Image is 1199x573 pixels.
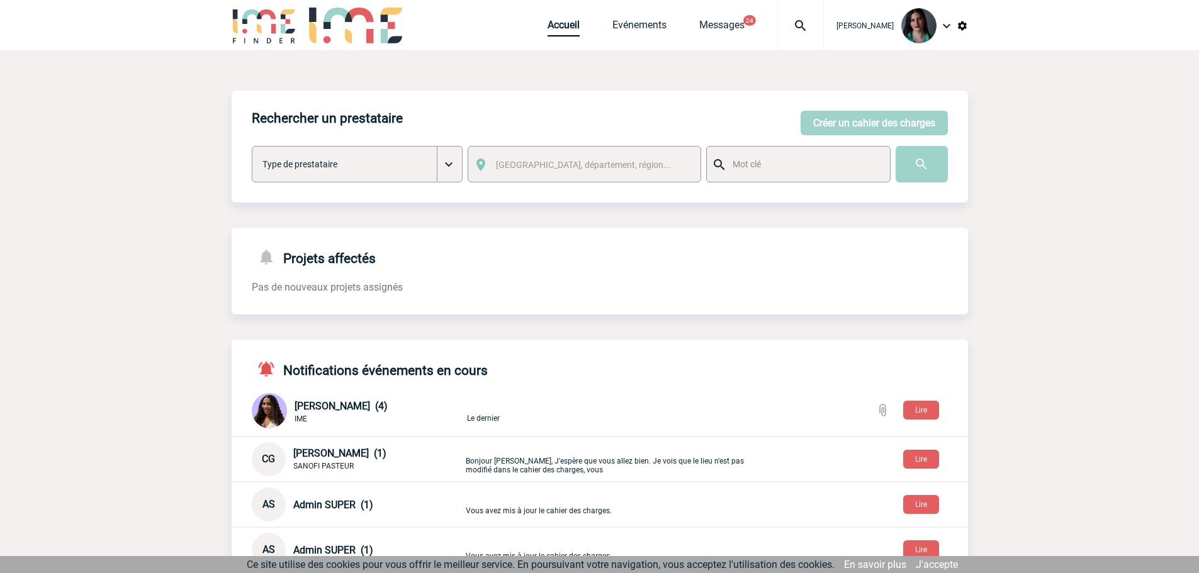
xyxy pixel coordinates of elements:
h4: Projets affectés [252,248,376,266]
p: Vous avez mis à jour le cahier des charges. [466,540,762,560]
div: Conversation privée : Client - Agence [252,487,463,521]
a: Accueil [548,19,580,36]
img: notifications-24-px-g.png [257,248,283,266]
a: Messages [699,19,745,36]
a: Lire [893,403,949,415]
a: J'accepte [916,559,958,570]
span: [PERSON_NAME] (1) [293,447,386,459]
a: Lire [893,498,949,509]
p: Bonjour [PERSON_NAME], J'espère que vous allez bien. Je vois que le lieu n'est pas modifié dans l... [466,445,762,474]
div: Conversation privée : Client - Agence [252,533,463,567]
a: AS Admin SUPER (1) Vous avez mis à jour le cahier des charges. [252,498,762,509]
span: AS [262,543,275,555]
span: SANOFI PASTEUR [293,462,354,470]
a: Evénements [612,19,667,36]
img: 131234-0.jpg [252,393,287,428]
p: Le dernier [467,402,763,423]
span: Admin SUPER (1) [293,544,373,556]
span: IME [295,414,307,423]
a: Lire [893,452,949,464]
input: Submit [896,146,948,182]
div: Conversation privée : Client - Agence [252,442,463,476]
span: CG [262,453,275,465]
a: AS Admin SUPER (1) Vous avez mis à jour le cahier des charges. [252,543,762,555]
span: Ce site utilise des cookies pour vous offrir le meilleur service. En poursuivant votre navigation... [247,559,835,570]
div: Conversation privée : Client - Agence [252,393,464,431]
button: Lire [903,540,939,559]
h4: Rechercher un prestataire [252,111,403,126]
button: 24 [743,15,756,26]
img: 131235-0.jpeg [901,8,937,43]
h4: Notifications événements en cours [252,360,488,378]
span: [PERSON_NAME] (4) [295,400,388,412]
img: IME-Finder [232,8,297,43]
span: [GEOGRAPHIC_DATA], département, région... [496,160,671,170]
button: Lire [903,401,939,420]
img: notifications-active-24-px-r.png [257,360,283,378]
a: CG [PERSON_NAME] (1) SANOFI PASTEUR Bonjour [PERSON_NAME], J'espère que vous allez bien. Je vois ... [252,452,762,464]
a: En savoir plus [844,559,906,570]
input: Mot clé [729,156,879,172]
span: [PERSON_NAME] [836,21,894,30]
a: [PERSON_NAME] (4) IME Le dernier [252,405,763,417]
button: Lire [903,495,939,514]
p: Vous avez mis à jour le cahier des charges. [466,494,762,515]
a: Lire [893,543,949,555]
span: AS [262,498,275,510]
button: Lire [903,450,939,469]
span: Admin SUPER (1) [293,499,373,511]
span: Pas de nouveaux projets assignés [252,281,403,293]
